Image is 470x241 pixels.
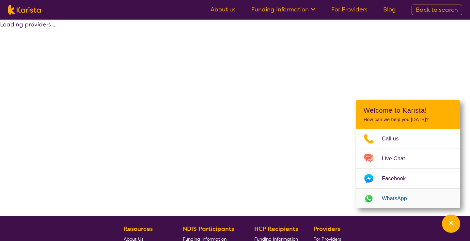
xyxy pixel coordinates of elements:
[364,106,452,114] h2: Welcome to Karista!
[356,189,460,208] a: Web link opens in a new tab.
[211,6,236,13] a: About us
[382,194,415,203] span: WhatsApp
[356,100,460,208] div: Channel Menu
[382,154,413,164] span: Live Chat
[251,6,316,13] a: Funding Information
[364,117,452,122] p: How can we help you [DATE]?
[8,5,41,15] img: Karista logo
[254,225,298,233] b: HCP Recipients
[183,225,234,233] b: NDIS Participants
[356,129,460,208] ul: Choose channel
[382,174,414,184] span: Facebook
[124,225,153,233] b: Resources
[313,225,340,233] b: Providers
[382,134,407,144] span: Call us
[416,6,458,14] span: Back to search
[442,215,460,233] button: Channel Menu
[412,5,462,15] a: Back to search
[383,6,396,13] a: Blog
[331,6,368,13] a: For Providers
